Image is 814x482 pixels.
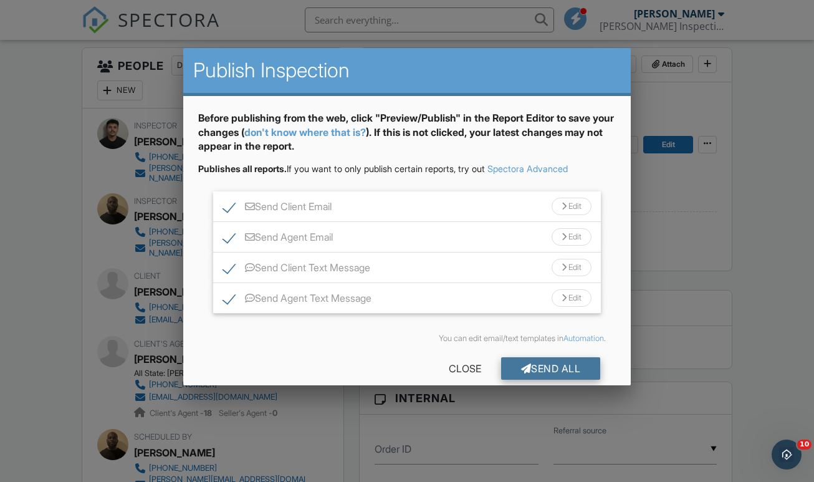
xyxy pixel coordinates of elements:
[223,201,332,216] label: Send Client Email
[429,357,501,380] div: Close
[198,163,485,174] span: If you want to only publish certain reports, try out
[552,289,591,307] div: Edit
[552,259,591,276] div: Edit
[563,334,604,343] a: Automation
[501,357,601,380] div: Send All
[208,334,606,344] div: You can edit email/text templates in .
[193,58,621,83] h2: Publish Inspection
[797,440,812,450] span: 10
[223,231,333,247] label: Send Agent Email
[198,111,616,163] div: Before publishing from the web, click "Preview/Publish" in the Report Editor to save your changes...
[223,262,370,277] label: Send Client Text Message
[552,228,591,246] div: Edit
[198,163,287,174] strong: Publishes all reports.
[223,292,371,308] label: Send Agent Text Message
[552,198,591,215] div: Edit
[487,163,568,174] a: Spectora Advanced
[772,440,802,470] iframe: Intercom live chat
[244,126,366,138] a: don't know where that is?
